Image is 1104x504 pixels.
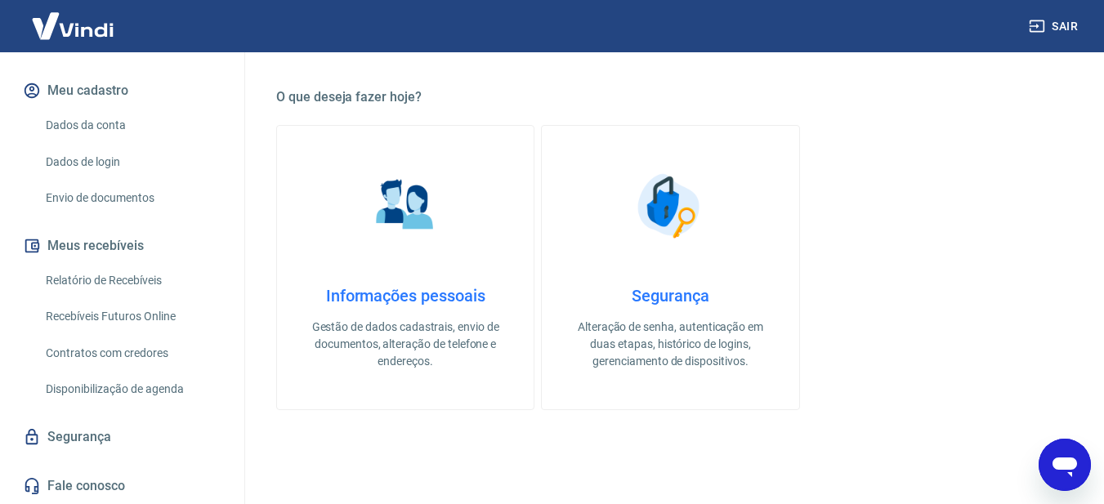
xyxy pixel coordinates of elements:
[276,125,534,410] a: Informações pessoaisInformações pessoaisGestão de dados cadastrais, envio de documentos, alteraçã...
[39,337,225,370] a: Contratos com credores
[20,468,225,504] a: Fale conosco
[629,165,711,247] img: Segurança
[568,286,772,306] h4: Segurança
[20,73,225,109] button: Meu cadastro
[39,181,225,215] a: Envio de documentos
[1026,11,1084,42] button: Sair
[364,165,446,247] img: Informações pessoais
[568,319,772,370] p: Alteração de senha, autenticação em duas etapas, histórico de logins, gerenciamento de dispositivos.
[303,319,507,370] p: Gestão de dados cadastrais, envio de documentos, alteração de telefone e endereços.
[39,300,225,333] a: Recebíveis Futuros Online
[276,89,1065,105] h5: O que deseja fazer hoje?
[39,264,225,297] a: Relatório de Recebíveis
[39,109,225,142] a: Dados da conta
[303,286,507,306] h4: Informações pessoais
[20,1,126,51] img: Vindi
[39,372,225,406] a: Disponibilização de agenda
[20,419,225,455] a: Segurança
[39,145,225,179] a: Dados de login
[20,228,225,264] button: Meus recebíveis
[541,125,799,410] a: SegurançaSegurançaAlteração de senha, autenticação em duas etapas, histórico de logins, gerenciam...
[1039,439,1091,491] iframe: Botão para abrir a janela de mensagens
